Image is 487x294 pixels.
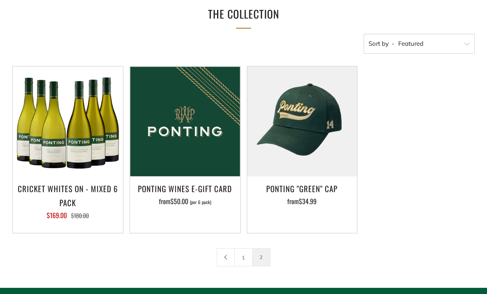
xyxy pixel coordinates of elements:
span: $169.00 [47,210,67,220]
a: CRICKET WHITES ON - MIXED 6 PACK $169.00 $180.00 [13,181,123,223]
span: from [287,196,317,206]
h3: CRICKET WHITES ON - MIXED 6 PACK [17,181,119,209]
span: $180.00 [71,211,89,220]
span: $50.00 [170,196,188,206]
span: from [159,196,211,206]
a: Ponting "Green" Cap from$34.99 [247,181,357,223]
span: (per 6 pack) [190,200,211,205]
a: Ponting Wines e-Gift Card from$50.00 (per 6 pack) [130,181,240,223]
h1: The Collection [128,5,359,24]
span: 2 [252,248,270,266]
a: 1 [235,249,252,266]
h3: Ponting Wines e-Gift Card [134,181,236,195]
span: $34.99 [299,196,317,206]
h3: Ponting "Green" Cap [251,181,353,195]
